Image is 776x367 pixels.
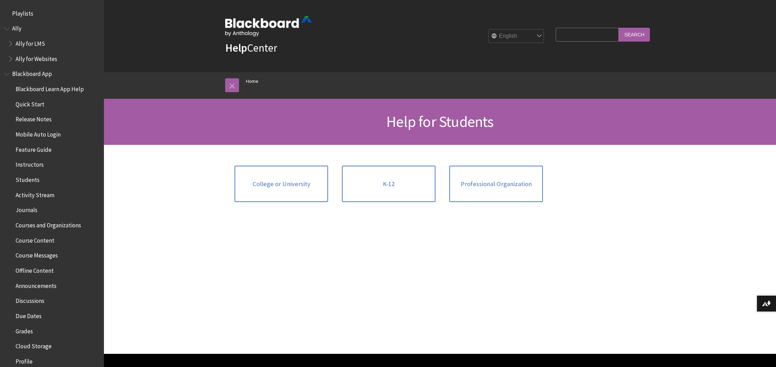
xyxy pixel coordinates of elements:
[12,8,33,17] span: Playlists
[225,16,312,36] img: Blackboard by Anthology
[16,159,44,168] span: Instructors
[246,77,258,86] a: Home
[4,23,100,65] nav: Book outline for Anthology Ally Help
[16,38,45,47] span: Ally for LMS
[253,180,310,188] span: College or University
[225,41,247,55] strong: Help
[225,41,277,55] a: HelpCenter
[489,29,544,43] select: Site Language Selector
[342,166,435,202] a: K-12
[12,23,21,32] span: Ally
[619,28,650,41] input: Search
[12,68,52,78] span: Blackboard App
[461,180,532,188] span: Professional Organization
[16,250,58,259] span: Course Messages
[16,83,84,93] span: Blackboard Learn App Help
[16,129,61,138] span: Mobile Auto Login
[16,295,44,304] span: Discussions
[16,340,52,350] span: Cloud Storage
[16,325,33,335] span: Grades
[16,144,52,153] span: Feature Guide
[383,180,395,188] span: K-12
[16,235,54,244] span: Course Content
[16,114,52,123] span: Release Notes
[16,204,37,214] span: Journals
[16,189,54,199] span: Activity Stream
[16,174,39,183] span: Students
[16,98,44,108] span: Quick Start
[16,310,42,320] span: Due Dates
[4,8,100,19] nav: Book outline for Playlists
[16,53,57,62] span: Ally for Websites
[235,166,328,202] a: College or University
[386,112,493,131] span: Help for Students
[16,356,33,365] span: Profile
[449,166,543,202] a: Professional Organization
[16,265,54,274] span: Offline Content
[16,280,56,289] span: Announcements
[16,219,81,229] span: Courses and Organizations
